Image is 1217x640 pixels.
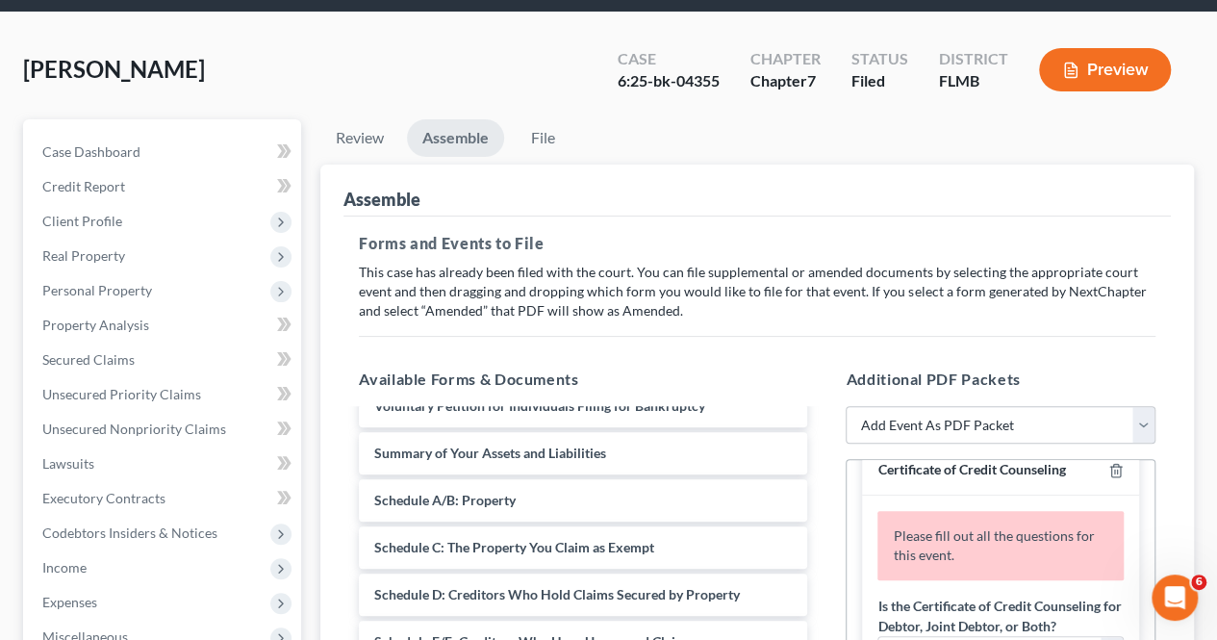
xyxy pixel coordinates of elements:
[42,247,125,264] span: Real Property
[42,317,149,333] span: Property Analysis
[42,490,165,506] span: Executory Contracts
[22,210,61,248] img: Profile image for Katie
[939,48,1008,70] div: District
[27,308,301,343] a: Property Analysis
[374,445,606,461] span: Summary of Your Assets and Liabilities
[1191,575,1206,590] span: 6
[877,461,1065,477] span: Certificate of Credit Counseling
[184,300,238,320] div: • [DATE]
[68,158,180,178] div: [PERSON_NAME]
[42,213,122,229] span: Client Profile
[320,119,399,157] a: Review
[44,511,84,525] span: Home
[338,8,372,42] div: Close
[42,525,217,541] span: Codebtors Insiders & Notices
[23,55,205,83] span: [PERSON_NAME]
[42,386,201,402] span: Unsecured Priority Claims
[184,443,238,463] div: • [DATE]
[359,263,1155,320] p: This case has already been filed with the court. You can file supplemental or amended documents b...
[22,139,61,177] img: Profile image for Emma
[27,481,301,516] a: Executory Contracts
[42,143,140,160] span: Case Dashboard
[27,447,301,481] a: Lawsuits
[877,596,1124,636] label: Is the Certificate of Credit Counseling for Debtor, Joint Debtor, or Both?
[27,412,301,447] a: Unsecured Nonpriority Claims
[68,443,180,463] div: [PERSON_NAME]
[939,70,1008,92] div: FLMB
[359,368,807,391] h5: Available Forms & Documents
[512,119,573,157] a: File
[407,119,504,157] a: Assemble
[359,232,1155,255] h5: Forms and Events to File
[89,404,296,443] button: Send us a message
[305,511,336,525] span: Help
[343,188,420,211] div: Assemble
[257,463,385,540] button: Help
[68,300,180,320] div: [PERSON_NAME]
[374,539,654,555] span: Schedule C: The Property You Claim as Exempt
[42,282,152,298] span: Personal Property
[42,351,135,368] span: Secured Claims
[22,67,61,106] img: Profile image for Emma
[184,229,238,249] div: • [DATE]
[807,71,816,90] span: 7
[750,48,821,70] div: Chapter
[128,463,256,540] button: Messages
[374,397,705,414] span: Voluntary Petition for Individuals Filing for Bankruptcy
[750,70,821,92] div: Chapter
[374,492,516,508] span: Schedule A/B: Property
[42,455,94,472] span: Lawsuits
[27,135,301,169] a: Case Dashboard
[1152,575,1198,621] iframe: Intercom live chat
[27,169,301,204] a: Credit Report
[184,87,246,107] div: • 22h ago
[851,70,908,92] div: Filed
[27,377,301,412] a: Unsecured Priority Claims
[184,158,238,178] div: • [DATE]
[184,371,238,392] div: • [DATE]
[618,70,720,92] div: 6:25-bk-04355
[68,371,180,392] div: [PERSON_NAME]
[893,527,1094,563] span: Please fill out all the questions for this event.
[142,9,246,41] h1: Messages
[851,48,908,70] div: Status
[22,423,61,462] img: Profile image for Lindsey
[22,352,61,391] img: Profile image for Kelly
[27,343,301,377] a: Secured Claims
[846,368,1155,391] h5: Additional PDF Packets
[42,594,97,610] span: Expenses
[1039,48,1171,91] button: Preview
[42,559,87,576] span: Income
[42,421,226,437] span: Unsecured Nonpriority Claims
[42,178,125,194] span: Credit Report
[374,586,740,602] span: Schedule D: Creditors Who Hold Claims Secured by Property
[22,281,61,320] img: Profile image for Lindsey
[155,511,229,525] span: Messages
[618,48,720,70] div: Case
[68,87,180,107] div: [PERSON_NAME]
[68,229,180,249] div: [PERSON_NAME]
